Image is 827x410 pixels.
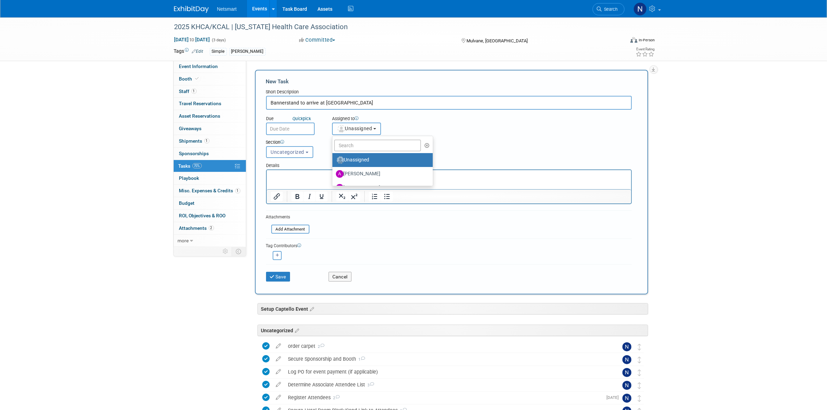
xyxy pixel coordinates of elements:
[334,140,421,151] input: Search
[638,357,642,363] i: Move task
[174,148,246,160] a: Sponsorships
[179,89,197,94] span: Staff
[337,156,344,164] img: Unassigned-User-Icon.png
[332,123,381,135] button: Unassigned
[308,305,314,312] a: Edit sections
[638,395,642,402] i: Move task
[172,21,614,33] div: 2025 KHCA/KCAL | [US_STATE] Health Care Association
[285,392,603,403] div: Register Attendees
[369,192,380,201] button: Numbered list
[293,116,303,121] i: Quick
[634,2,647,16] img: Nina Finn
[630,37,637,43] img: Format-Inperson.png
[174,185,246,197] a: Misc. Expenses & Credits1
[336,170,344,178] img: A.jpg
[622,355,631,364] img: Nina Finn
[266,139,601,146] div: Section
[174,110,246,122] a: Asset Reservations
[174,60,246,73] a: Event Information
[336,192,348,201] button: Subscript
[622,368,631,377] img: Nina Finn
[285,379,609,391] div: Determine Associate Attendee List
[622,394,631,403] img: Nina Finn
[179,138,209,144] span: Shipments
[273,394,285,401] a: edit
[179,200,195,206] span: Budget
[212,38,226,42] span: (3 days)
[266,272,290,282] button: Save
[638,37,655,43] div: In-Person
[179,225,214,231] span: Attachments
[192,163,202,168] span: 70%
[336,168,426,179] label: [PERSON_NAME]
[267,170,631,189] iframe: Rich Text Area
[271,192,283,201] button: Insert/edit link
[192,49,204,54] a: Edit
[174,135,246,147] a: Shipments1
[189,37,196,42] span: to
[179,151,209,156] span: Sponsorships
[174,73,246,85] a: Booth
[622,381,631,390] img: Nina Finn
[285,353,609,365] div: Secure Sponsorship and Booth
[179,188,240,193] span: Misc. Expenses & Credits
[316,344,325,349] span: 2
[174,222,246,234] a: Attachments2
[266,214,309,220] div: Attachments
[196,77,199,81] i: Booth reservation complete
[273,369,285,375] a: edit
[179,76,200,82] span: Booth
[638,382,642,389] i: Move task
[229,48,266,55] div: [PERSON_NAME]
[266,242,632,249] div: Tag Contributors
[336,184,344,192] img: A.jpg
[466,38,528,43] span: Mulvane, [GEOGRAPHIC_DATA]
[257,325,648,336] div: Uncategorized
[332,116,416,123] div: Assigned to
[266,78,632,85] div: New Task
[174,197,246,209] a: Budget
[303,192,315,201] button: Italic
[174,160,246,172] a: Tasks70%
[174,123,246,135] a: Giveaways
[348,192,360,201] button: Superscript
[210,48,227,55] div: Simple
[235,188,240,193] span: 1
[220,247,232,256] td: Personalize Event Tab Strip
[297,36,338,44] button: Committed
[622,342,631,351] img: Nina Finn
[178,238,189,243] span: more
[291,192,303,201] button: Bold
[174,85,246,98] a: Staff1
[285,340,609,352] div: order carpet
[291,116,313,122] a: Quickpick
[174,210,246,222] a: ROI, Objectives & ROO
[584,36,655,47] div: Event Format
[174,6,209,13] img: ExhibitDay
[266,123,315,135] input: Due Date
[273,343,285,349] a: edit
[271,149,305,155] span: Uncategorized
[179,163,202,169] span: Tasks
[174,36,210,43] span: [DATE] [DATE]
[638,344,642,350] i: Move task
[336,182,426,193] label: [PERSON_NAME]
[174,98,246,110] a: Travel Reservations
[179,113,221,119] span: Asset Reservations
[191,89,197,94] span: 1
[266,116,322,123] div: Due
[266,89,632,96] div: Short Description
[179,101,222,106] span: Travel Reservations
[209,225,214,231] span: 2
[329,272,352,282] button: Cancel
[638,369,642,376] i: Move task
[636,48,654,51] div: Event Rating
[602,7,618,12] span: Search
[356,357,365,362] span: 1
[273,356,285,362] a: edit
[266,159,632,169] div: Details
[179,175,199,181] span: Playbook
[337,126,372,131] span: Unassigned
[174,48,204,56] td: Tags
